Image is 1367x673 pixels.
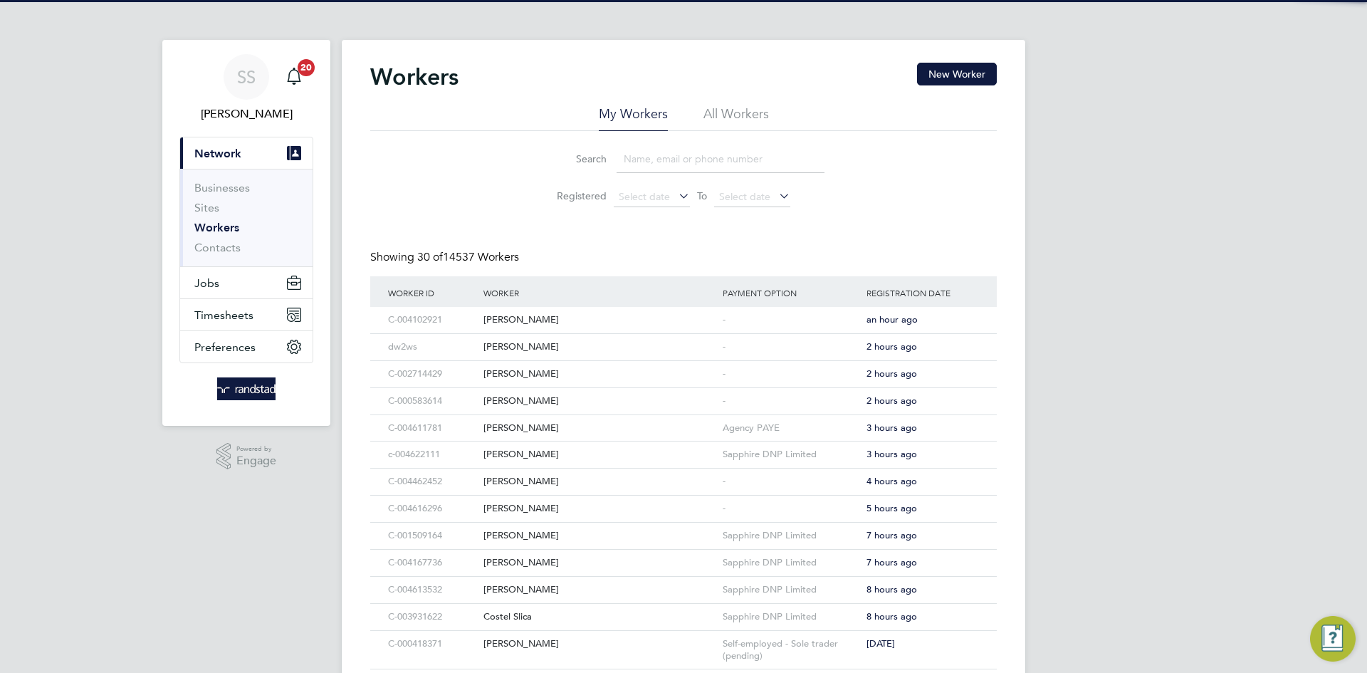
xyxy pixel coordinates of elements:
[863,276,983,309] div: Registration Date
[384,604,480,630] div: C-003931622
[384,306,983,318] a: C-004102921[PERSON_NAME]-an hour ago
[194,147,241,160] span: Network
[866,340,917,353] span: 2 hours ago
[617,145,824,173] input: Name, email or phone number
[370,63,459,91] h2: Workers
[866,529,917,541] span: 7 hours ago
[480,523,719,549] div: [PERSON_NAME]
[719,442,863,468] div: Sapphire DNP Limited
[480,415,719,442] div: [PERSON_NAME]
[384,388,480,414] div: C-000583614
[162,40,330,426] nav: Main navigation
[384,550,480,576] div: C-004167736
[384,334,480,360] div: dw2ws
[719,469,863,495] div: -
[480,442,719,468] div: [PERSON_NAME]
[180,267,313,298] button: Jobs
[384,414,983,427] a: C-004611781[PERSON_NAME]Agency PAYE3 hours ago
[866,367,917,380] span: 2 hours ago
[216,443,277,470] a: Powered byEngage
[280,54,308,100] a: 20
[180,169,313,266] div: Network
[384,577,480,603] div: C-004613532
[194,221,239,234] a: Workers
[179,54,313,122] a: SS[PERSON_NAME]
[480,334,719,360] div: [PERSON_NAME]
[719,550,863,576] div: Sapphire DNP Limited
[417,250,443,264] span: 30 of
[179,377,313,400] a: Go to home page
[719,276,863,309] div: Payment Option
[599,105,668,131] li: My Workers
[384,441,983,453] a: c-004622111[PERSON_NAME]Sapphire DNP Limited3 hours ago
[866,556,917,568] span: 7 hours ago
[384,549,983,561] a: C-004167736[PERSON_NAME]Sapphire DNP Limited7 hours ago
[384,631,480,657] div: C-000418371
[866,637,895,649] span: [DATE]
[384,468,983,480] a: C-004462452[PERSON_NAME]-4 hours ago
[866,475,917,487] span: 4 hours ago
[194,340,256,354] span: Preferences
[866,422,917,434] span: 3 hours ago
[703,105,769,131] li: All Workers
[384,333,983,345] a: dw2ws[PERSON_NAME]-2 hours ago
[194,201,219,214] a: Sites
[237,68,256,86] span: SS
[384,276,480,309] div: Worker ID
[384,496,480,522] div: C-004616296
[543,189,607,202] label: Registered
[719,415,863,442] div: Agency PAYE
[480,550,719,576] div: [PERSON_NAME]
[480,577,719,603] div: [PERSON_NAME]
[370,250,522,265] div: Showing
[866,583,917,595] span: 8 hours ago
[384,522,983,534] a: C-001509164[PERSON_NAME]Sapphire DNP Limited7 hours ago
[480,496,719,522] div: [PERSON_NAME]
[384,576,983,588] a: C-004613532[PERSON_NAME]Sapphire DNP Limited8 hours ago
[719,388,863,414] div: -
[719,307,863,333] div: -
[194,308,253,322] span: Timesheets
[917,63,997,85] button: New Worker
[480,276,719,309] div: Worker
[719,496,863,522] div: -
[384,630,983,642] a: C-000418371[PERSON_NAME]Self-employed - Sole trader (pending)[DATE]
[619,190,670,203] span: Select date
[719,523,863,549] div: Sapphire DNP Limited
[417,250,519,264] span: 14537 Workers
[384,361,480,387] div: C-002714429
[693,187,711,205] span: To
[480,604,719,630] div: Costel Slica
[384,603,983,615] a: C-003931622Costel SlicaSapphire DNP Limited8 hours ago
[384,360,983,372] a: C-002714429[PERSON_NAME]-2 hours ago
[384,442,480,468] div: c-004622111
[194,181,250,194] a: Businesses
[866,502,917,514] span: 5 hours ago
[236,455,276,467] span: Engage
[480,388,719,414] div: [PERSON_NAME]
[719,190,770,203] span: Select date
[217,377,276,400] img: randstad-logo-retina.png
[719,631,863,669] div: Self-employed - Sole trader (pending)
[480,631,719,657] div: [PERSON_NAME]
[480,307,719,333] div: [PERSON_NAME]
[866,610,917,622] span: 8 hours ago
[384,523,480,549] div: C-001509164
[180,137,313,169] button: Network
[194,276,219,290] span: Jobs
[384,415,480,442] div: C-004611781
[719,334,863,360] div: -
[180,299,313,330] button: Timesheets
[194,241,241,254] a: Contacts
[480,361,719,387] div: [PERSON_NAME]
[719,577,863,603] div: Sapphire DNP Limited
[384,307,480,333] div: C-004102921
[1310,616,1356,662] button: Engage Resource Center
[866,313,918,325] span: an hour ago
[866,448,917,460] span: 3 hours ago
[719,604,863,630] div: Sapphire DNP Limited
[719,361,863,387] div: -
[384,387,983,400] a: C-000583614[PERSON_NAME]-2 hours ago
[480,469,719,495] div: [PERSON_NAME]
[236,443,276,455] span: Powered by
